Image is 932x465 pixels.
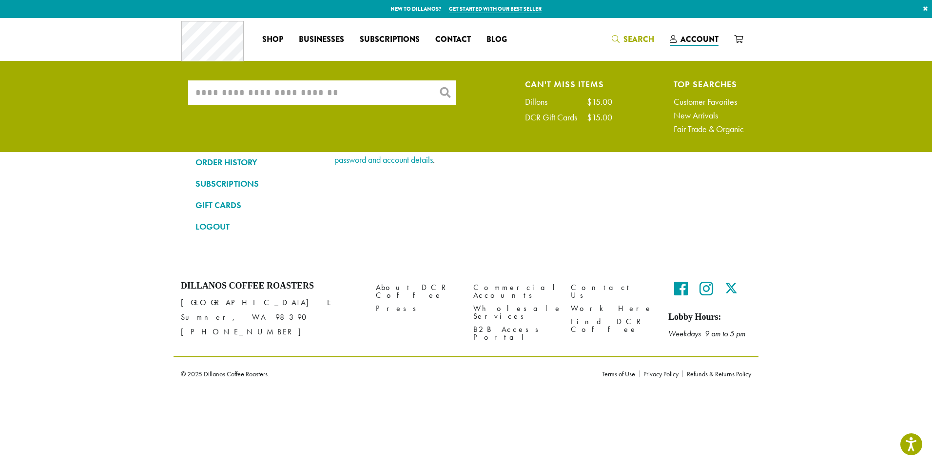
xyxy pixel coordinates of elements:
a: Refunds & Returns Policy [682,370,751,377]
p: [GEOGRAPHIC_DATA] E Sumner, WA 98390 [PHONE_NUMBER] [181,295,361,339]
a: Fair Trade & Organic [674,125,744,134]
a: Commercial Accounts [473,281,556,302]
div: DCR Gift Cards [525,113,587,122]
span: Blog [486,34,507,46]
a: LOGOUT [195,218,320,235]
h5: Lobby Hours: [668,312,751,323]
div: $15.00 [587,97,612,106]
nav: Account pages [195,90,320,243]
a: Search [604,31,662,47]
div: $15.00 [587,113,612,122]
h4: Dillanos Coffee Roasters [181,281,361,291]
a: Contact Us [571,281,654,302]
span: Subscriptions [360,34,420,46]
h4: Can't Miss Items [525,80,612,88]
a: Get started with our best seller [449,5,542,13]
em: Weekdays 9 am to 5 pm [668,329,745,339]
p: © 2025 Dillanos Coffee Roasters. [181,370,587,377]
a: Press [376,302,459,315]
a: About DCR Coffee [376,281,459,302]
a: Wholesale Services [473,302,556,323]
a: Customer Favorites [674,97,744,106]
a: B2B Access Portal [473,323,556,344]
a: Work Here [571,302,654,315]
a: Find DCR Coffee [571,315,654,336]
a: Privacy Policy [639,370,682,377]
h4: Top Searches [674,80,744,88]
a: New Arrivals [674,111,744,120]
span: Contact [435,34,471,46]
span: Account [680,34,718,45]
span: Shop [262,34,283,46]
span: Businesses [299,34,344,46]
a: ORDER HISTORY [195,154,320,171]
a: Terms of Use [602,370,639,377]
a: SUBSCRIPTIONS [195,175,320,192]
a: GIFT CARDS [195,197,320,213]
div: Dillons [525,97,557,106]
a: Shop [254,32,291,47]
span: Search [623,34,654,45]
